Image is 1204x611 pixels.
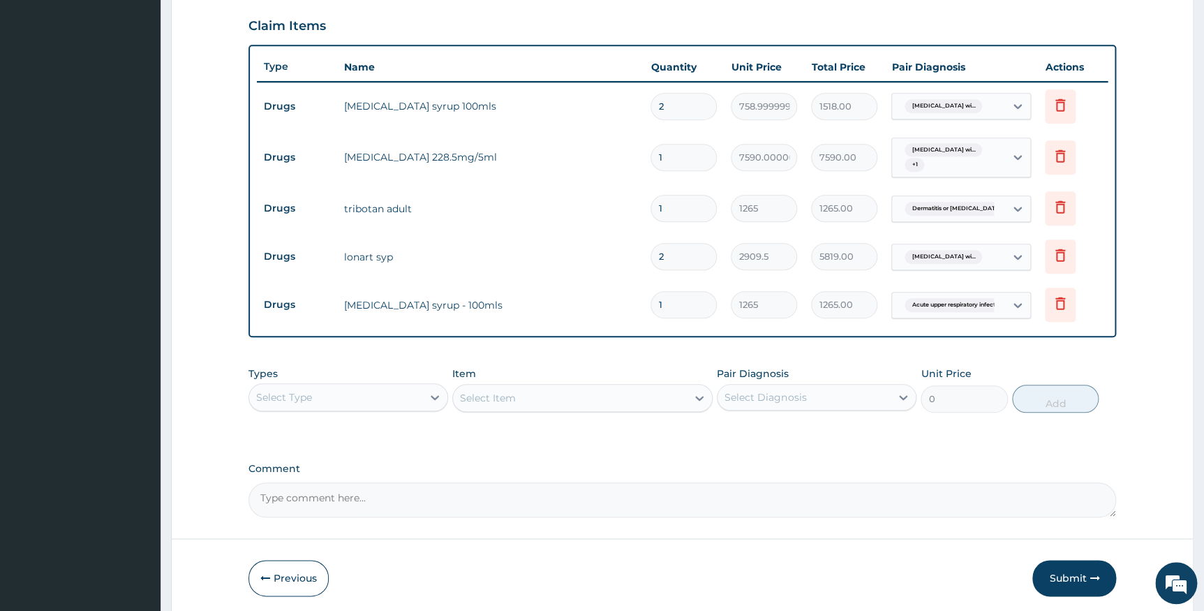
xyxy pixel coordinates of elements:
span: We're online! [81,176,193,317]
td: [MEDICAL_DATA] syrup 100mls [337,92,644,120]
td: Drugs [257,292,337,318]
div: Minimize live chat window [229,7,262,41]
td: Drugs [257,145,337,170]
span: Dermatitis or [MEDICAL_DATA], unspecif... [905,202,1039,216]
label: Unit Price [921,367,971,381]
div: Chat with us now [73,78,235,96]
button: Previous [248,560,329,596]
textarea: Type your message and hit 'Enter' [7,381,266,430]
button: Add [1012,385,1099,413]
label: Pair Diagnosis [717,367,789,381]
th: Total Price [804,53,884,81]
th: Quantity [644,53,724,81]
td: Drugs [257,196,337,221]
img: d_794563401_company_1708531726252_794563401 [26,70,57,105]
h3: Claim Items [248,19,326,34]
span: + 1 [905,158,924,172]
th: Pair Diagnosis [884,53,1038,81]
span: [MEDICAL_DATA] wi... [905,143,982,157]
span: [MEDICAL_DATA] wi... [905,250,982,264]
td: [MEDICAL_DATA] 228.5mg/5ml [337,143,644,171]
th: Type [257,54,337,80]
div: Select Type [256,390,312,404]
th: Unit Price [724,53,804,81]
td: [MEDICAL_DATA] syrup - 100mls [337,291,644,319]
td: lonart syp [337,243,644,271]
td: Drugs [257,94,337,119]
label: Types [248,368,278,380]
td: Drugs [257,244,337,270]
button: Submit [1032,560,1116,596]
label: Comment [248,463,1117,475]
span: Acute upper respiratory infect... [905,298,1006,312]
span: [MEDICAL_DATA] wi... [905,99,982,113]
label: Item [452,367,476,381]
div: Select Diagnosis [724,390,806,404]
td: tribotan adult [337,195,644,223]
th: Name [337,53,644,81]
